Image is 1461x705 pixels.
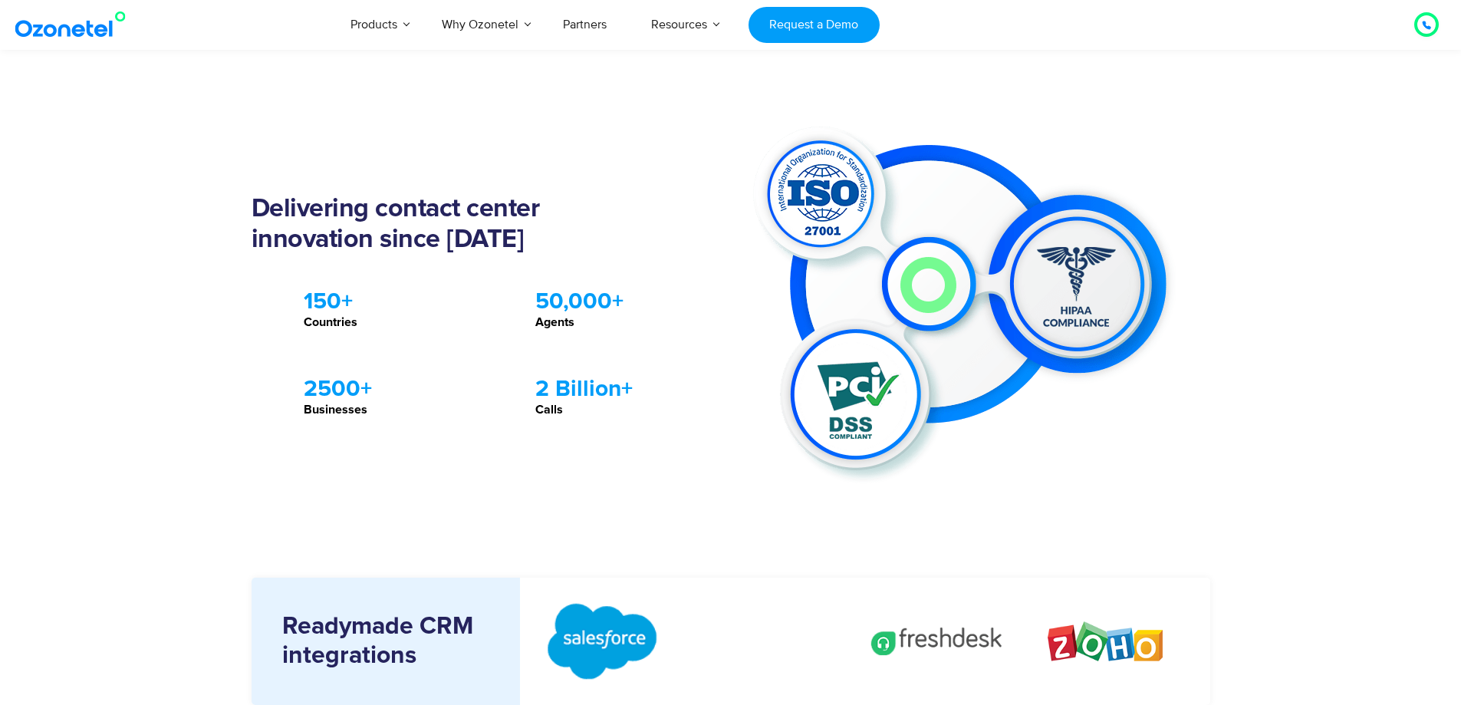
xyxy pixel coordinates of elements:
[304,404,367,416] strong: Businesses
[535,290,624,313] strong: 50,000+
[749,7,880,43] a: Request a Demo
[304,290,353,313] strong: 150+
[282,612,497,671] h5: Readymade CRM integrations
[304,316,357,328] strong: Countries
[535,404,563,416] strong: Calls
[535,316,574,328] strong: Agents
[252,194,654,255] h2: Delivering contact center innovation since [DATE]
[535,377,633,400] strong: 2 Billion+
[304,377,372,400] strong: 2500+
